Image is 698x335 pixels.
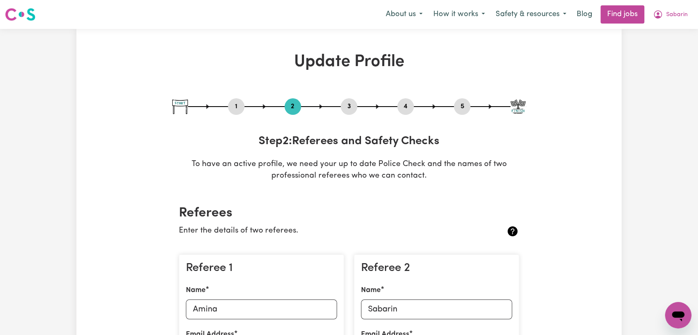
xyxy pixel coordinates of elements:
[428,6,490,23] button: How it works
[179,205,519,221] h2: Referees
[186,261,337,276] h3: Referee 1
[361,285,381,296] label: Name
[5,5,36,24] a: Careseekers logo
[361,261,512,276] h3: Referee 2
[341,101,357,112] button: Go to step 3
[454,101,470,112] button: Go to step 5
[5,7,36,22] img: Careseekers logo
[397,101,414,112] button: Go to step 4
[172,135,526,149] h3: Step 2 : Referees and Safety Checks
[179,225,463,237] p: Enter the details of two referees.
[172,159,526,183] p: To have an active profile, we need your up to date Police Check and the names of two professional...
[380,6,428,23] button: About us
[666,10,688,19] span: Sabarin
[665,302,691,328] iframe: Button to launch messaging window
[228,101,245,112] button: Go to step 1
[285,101,301,112] button: Go to step 2
[490,6,572,23] button: Safety & resources
[172,52,526,72] h1: Update Profile
[572,5,597,24] a: Blog
[648,6,693,23] button: My Account
[601,5,644,24] a: Find jobs
[186,285,206,296] label: Name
